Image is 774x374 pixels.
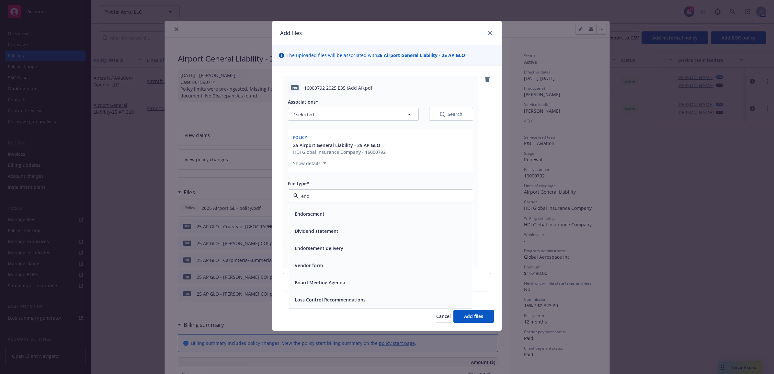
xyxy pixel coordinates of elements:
[295,279,345,286] button: Board Meeting Agenda
[295,210,324,217] button: Endorsement
[283,273,491,291] div: Upload new files
[295,228,338,234] button: Dividend statement
[295,296,366,303] button: Loss Control Recommendations
[295,245,343,252] button: Endorsement delivery
[299,193,460,199] input: Filter by keyword
[295,262,323,269] button: Vendor form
